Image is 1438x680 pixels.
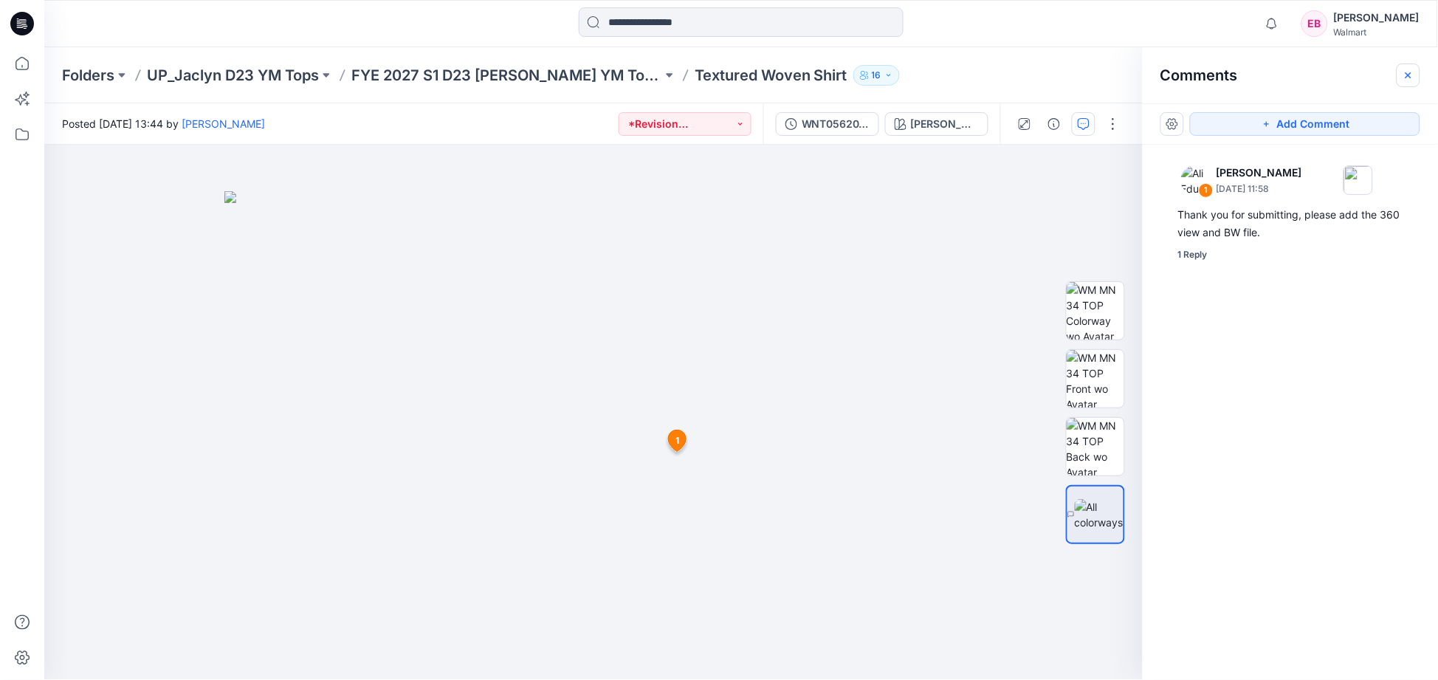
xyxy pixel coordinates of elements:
[1199,183,1214,198] div: 1
[1334,27,1420,38] div: Walmart
[1190,112,1420,136] button: Add Comment
[1217,164,1302,182] p: [PERSON_NAME]
[351,65,662,86] a: FYE 2027 S1 D23 [PERSON_NAME] YM Tops GT IMPORTS
[1301,10,1328,37] div: EB
[802,116,870,132] div: WNT05620_Color Run_Textured Woven Shirt
[62,65,114,86] a: Folders
[853,65,900,86] button: 16
[776,112,879,136] button: WNT05620_Color Run_Textured Woven Shirt
[911,116,979,132] div: [PERSON_NAME]
[62,116,265,131] span: Posted [DATE] 13:44 by
[147,65,319,86] a: UP_Jaclyn D23 YM Tops
[1181,165,1211,195] img: Ali Eduardo
[695,65,847,86] p: Textured Woven Shirt
[1042,112,1066,136] button: Details
[1067,282,1124,340] img: WM MN 34 TOP Colorway wo Avatar
[1067,350,1124,408] img: WM MN 34 TOP Front wo Avatar
[1160,66,1238,84] h2: Comments
[182,117,265,130] a: [PERSON_NAME]
[1075,499,1124,530] img: All colorways
[1334,9,1420,27] div: [PERSON_NAME]
[885,112,988,136] button: [PERSON_NAME]
[1178,247,1208,262] div: 1 Reply
[1178,206,1403,241] div: Thank you for submitting, please add the 360 view and BW file.
[1067,418,1124,475] img: WM MN 34 TOP Back wo Avatar
[872,67,881,83] p: 16
[1217,182,1302,196] p: [DATE] 11:58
